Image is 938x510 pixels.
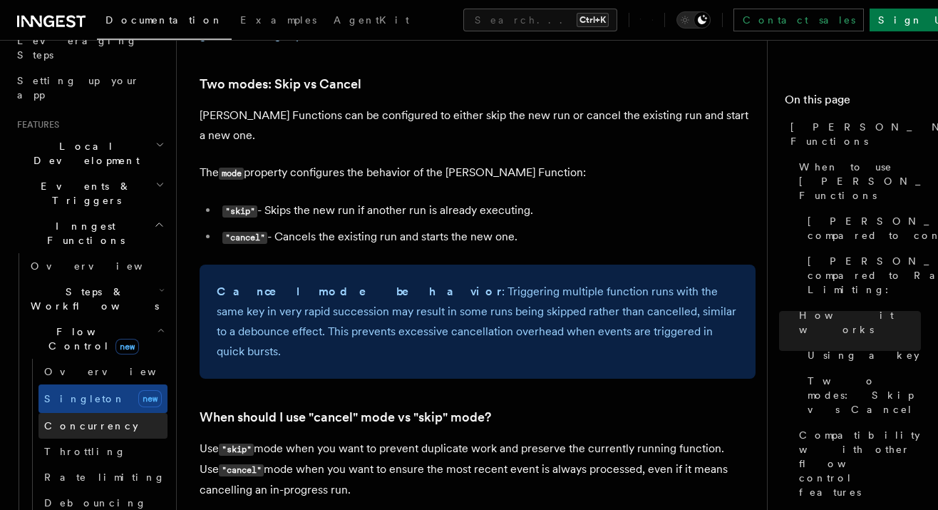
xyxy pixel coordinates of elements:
[676,11,711,29] button: Toggle dark mode
[222,232,267,244] code: "cancel"
[808,374,921,417] span: Two modes: Skip vs Cancel
[44,497,147,509] span: Debouncing
[802,342,921,368] a: Using a key
[334,14,409,26] span: AgentKit
[219,444,254,456] code: "skip"
[11,219,154,248] span: Inngest Functions
[25,285,159,313] span: Steps & Workflows
[44,420,138,432] span: Concurrency
[25,325,157,353] span: Flow Control
[200,407,491,427] a: When should I use "cancel" mode vs "skip" mode?
[785,91,921,114] h4: On this page
[105,14,223,26] span: Documentation
[218,200,756,221] li: - Skips the new run if another run is already executing.
[793,422,921,505] a: Compatibility with other flow control features
[44,446,126,457] span: Throttling
[38,464,167,490] a: Rate limiting
[200,74,361,94] a: Two modes: Skip vs Cancel
[11,68,167,108] a: Setting up your app
[219,168,244,180] code: mode
[38,359,167,384] a: Overview
[38,384,167,413] a: Singletonnew
[25,279,167,319] button: Steps & Workflows
[31,260,177,272] span: Overview
[11,179,155,208] span: Events & Triggers
[44,393,125,404] span: Singleton
[222,205,257,218] code: "skip"
[11,139,155,168] span: Local Development
[785,114,921,154] a: [PERSON_NAME] Functions
[25,253,167,279] a: Overview
[38,439,167,464] a: Throttling
[808,348,919,362] span: Using a key
[232,4,325,39] a: Examples
[200,439,756,500] p: Use mode when you want to prevent duplicate work and preserve the currently running function. Use...
[325,4,418,39] a: AgentKit
[802,368,921,422] a: Two modes: Skip vs Cancel
[802,248,921,302] a: [PERSON_NAME] compared to Rate Limiting:
[11,213,167,253] button: Inngest Functions
[38,413,167,439] a: Concurrency
[240,14,316,26] span: Examples
[200,106,756,146] p: [PERSON_NAME] Functions can be configured to either skip the new run or cancel the existing run a...
[11,133,167,173] button: Local Development
[44,366,191,377] span: Overview
[217,285,502,298] strong: Cancel mode behavior
[25,319,167,359] button: Flow Controlnew
[733,9,864,31] a: Contact sales
[793,302,921,342] a: How it works
[200,163,756,183] p: The property configures the behavior of the [PERSON_NAME] Function:
[799,428,921,499] span: Compatibility with other flow control features
[11,28,167,68] a: Leveraging Steps
[11,173,167,213] button: Events & Triggers
[219,464,264,476] code: "cancel"
[115,339,139,355] span: new
[17,75,140,101] span: Setting up your app
[799,308,921,337] span: How it works
[217,282,738,362] p: : Triggering multiple function runs with the same key in very rapid succession may result in some...
[218,227,756,248] li: - Cancels the existing run and starts the new one.
[11,119,59,131] span: Features
[463,9,617,31] button: Search...Ctrl+K
[802,208,921,248] a: [PERSON_NAME] compared to concurrency:
[44,471,165,483] span: Rate limiting
[97,4,232,40] a: Documentation
[793,154,921,208] a: When to use [PERSON_NAME] Functions
[577,13,609,27] kbd: Ctrl+K
[138,390,162,407] span: new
